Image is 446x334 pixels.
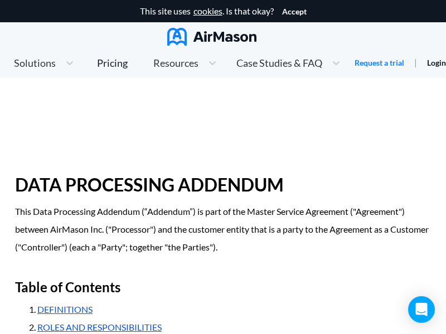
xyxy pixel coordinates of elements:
a: Pricing [97,53,128,73]
a: cookies [193,6,222,16]
a: Login [427,58,446,67]
span: Resources [153,58,198,68]
button: Accept cookies [282,7,307,16]
span: | [414,57,417,67]
a: ROLES AND RESPONSIBILITIES [37,322,162,332]
a: DEFINITIONS [37,304,93,315]
img: AirMason Logo [167,28,256,46]
span: Solutions [14,58,56,68]
div: Open Intercom Messenger [408,296,435,323]
h1: DATA PROCESSING ADDENDUM [15,167,431,203]
a: Request a trial [355,57,404,68]
span: Case Studies & FAQ [236,58,322,68]
div: Pricing [97,58,128,68]
p: This Data Processing Addendum (“Addendum”) is part of the Master Service Agreement ("Agreement") ... [15,203,431,256]
h2: Table of Contents [15,274,431,301]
